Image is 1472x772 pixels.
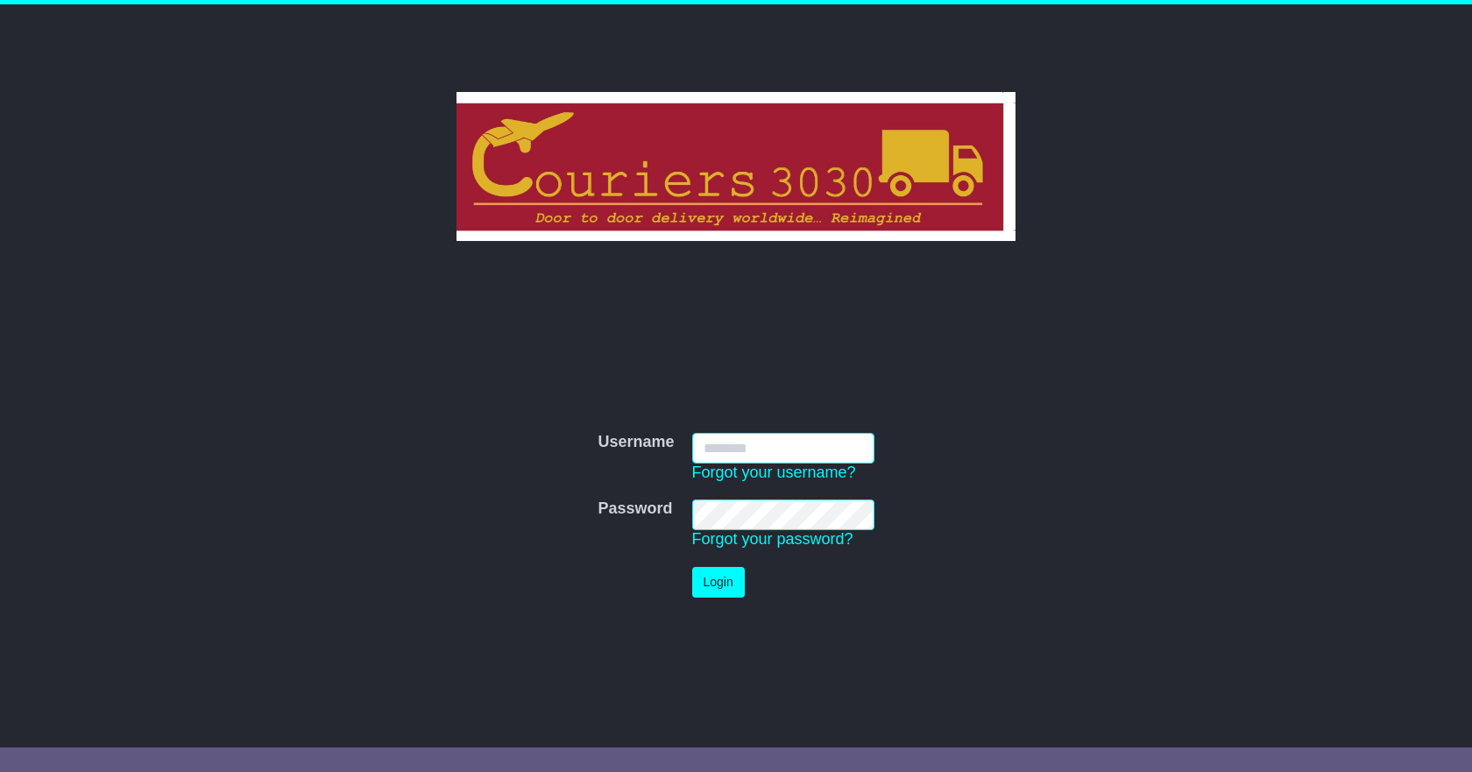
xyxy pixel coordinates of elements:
button: Login [692,567,745,598]
a: Forgot your username? [692,464,856,481]
a: Forgot your password? [692,530,853,548]
label: Username [598,433,674,452]
img: Couriers 3030 [456,92,1016,241]
label: Password [598,499,672,519]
